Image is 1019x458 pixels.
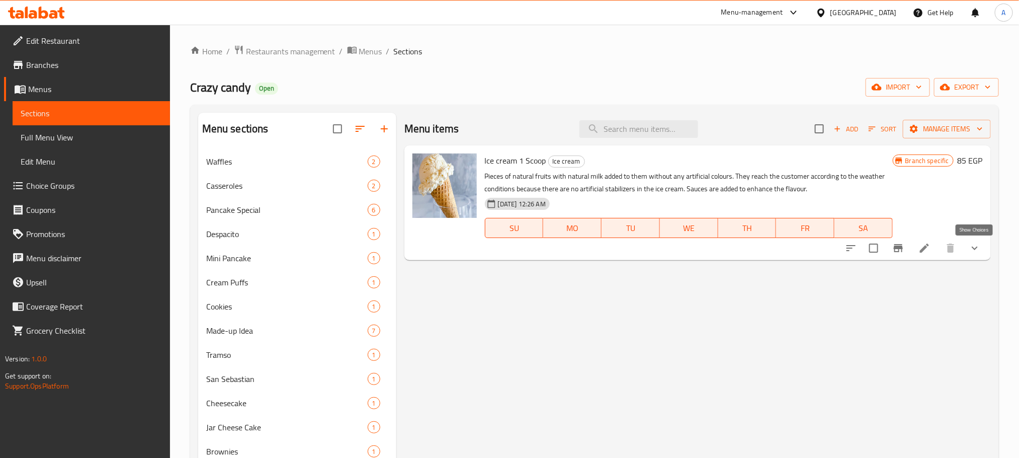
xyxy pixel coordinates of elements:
[386,45,390,57] li: /
[202,121,269,136] h2: Menu sections
[339,45,343,57] li: /
[31,352,47,365] span: 1.0.0
[718,218,777,238] button: TH
[198,222,396,246] div: Despacito1
[579,120,698,138] input: search
[26,59,162,71] span: Branches
[368,373,380,385] div: items
[368,157,380,167] span: 2
[606,221,656,236] span: TU
[206,373,368,385] span: San Sebastian
[206,252,368,264] span: Mini Pancake
[21,107,162,119] span: Sections
[368,276,380,288] div: items
[368,374,380,384] span: 1
[368,300,380,313] div: items
[543,218,602,238] button: MO
[4,53,170,77] a: Branches
[368,180,380,192] div: items
[862,121,903,137] span: Sort items
[958,154,983,168] h6: 85 EGP
[21,156,162,168] span: Edit Menu
[368,447,380,456] span: 1
[368,445,380,457] div: items
[4,222,170,246] a: Promotions
[368,205,380,215] span: 6
[198,319,396,343] div: Made-up Idea7
[809,118,830,139] span: Select section
[26,252,162,264] span: Menu disclaimer
[13,125,170,149] a: Full Menu View
[359,45,382,57] span: Menus
[394,45,422,57] span: Sections
[255,84,278,93] span: Open
[26,228,162,240] span: Promotions
[368,350,380,360] span: 1
[206,204,368,216] span: Pancake Special
[255,83,278,95] div: Open
[206,156,368,168] span: Waffles
[190,45,222,57] a: Home
[869,123,896,135] span: Sort
[348,117,372,141] span: Sort sections
[206,349,368,361] span: Tramso
[4,294,170,319] a: Coverage Report
[886,236,910,260] button: Branch-specific-item
[4,246,170,270] a: Menu disclaimer
[934,78,999,97] button: export
[327,118,348,139] span: Select all sections
[206,228,368,240] div: Despacito
[190,45,999,58] nav: breadcrumb
[485,153,546,168] span: Ice cream 1 Scoop
[206,445,368,457] div: Brownies
[5,369,51,383] span: Get support on:
[26,325,162,337] span: Grocery Checklist
[26,276,162,288] span: Upsell
[368,326,380,336] span: 7
[4,319,170,343] a: Grocery Checklist
[368,278,380,287] span: 1
[4,174,170,198] a: Choice Groups
[901,156,953,166] span: Branch specific
[246,45,335,57] span: Restaurants management
[404,121,459,136] h2: Menu items
[13,149,170,174] a: Edit Menu
[368,252,380,264] div: items
[4,77,170,101] a: Menus
[198,415,396,439] div: Jar Cheese Cake1
[830,121,862,137] button: Add
[26,204,162,216] span: Coupons
[485,218,544,238] button: SU
[368,397,380,409] div: items
[830,121,862,137] span: Add item
[368,421,380,433] div: items
[368,228,380,240] div: items
[368,156,380,168] div: items
[206,300,368,313] div: Cookies
[963,236,987,260] button: show more
[664,221,714,236] span: WE
[198,367,396,391] div: San Sebastian1
[21,131,162,143] span: Full Menu View
[4,198,170,222] a: Coupons
[4,29,170,53] a: Edit Restaurant
[918,242,930,254] a: Edit menu item
[1002,7,1006,18] span: A
[206,325,368,337] span: Made-up Idea
[198,246,396,270] div: Mini Pancake1
[5,379,69,393] a: Support.OpsPlatform
[5,352,30,365] span: Version:
[832,123,860,135] span: Add
[198,174,396,198] div: Casseroles2
[206,421,368,433] span: Jar Cheese Cake
[368,423,380,432] span: 1
[660,218,718,238] button: WE
[839,236,863,260] button: sort-choices
[494,199,550,209] span: [DATE] 12:26 AM
[198,270,396,294] div: Cream Puffs1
